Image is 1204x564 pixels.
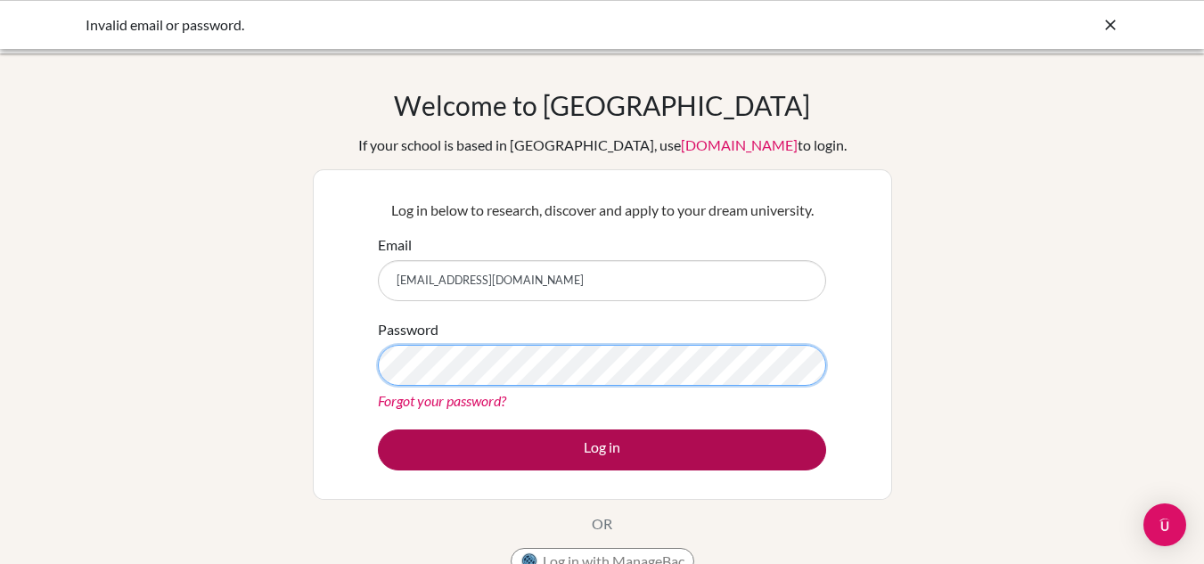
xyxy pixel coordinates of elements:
p: OR [592,513,612,535]
p: Log in below to research, discover and apply to your dream university. [378,200,826,221]
label: Email [378,234,412,256]
a: Forgot your password? [378,392,506,409]
label: Password [378,319,438,340]
div: Invalid email or password. [86,14,852,36]
a: [DOMAIN_NAME] [681,136,798,153]
button: Log in [378,429,826,470]
div: Open Intercom Messenger [1143,503,1186,546]
h1: Welcome to [GEOGRAPHIC_DATA] [394,89,810,121]
div: If your school is based in [GEOGRAPHIC_DATA], use to login. [358,135,847,156]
